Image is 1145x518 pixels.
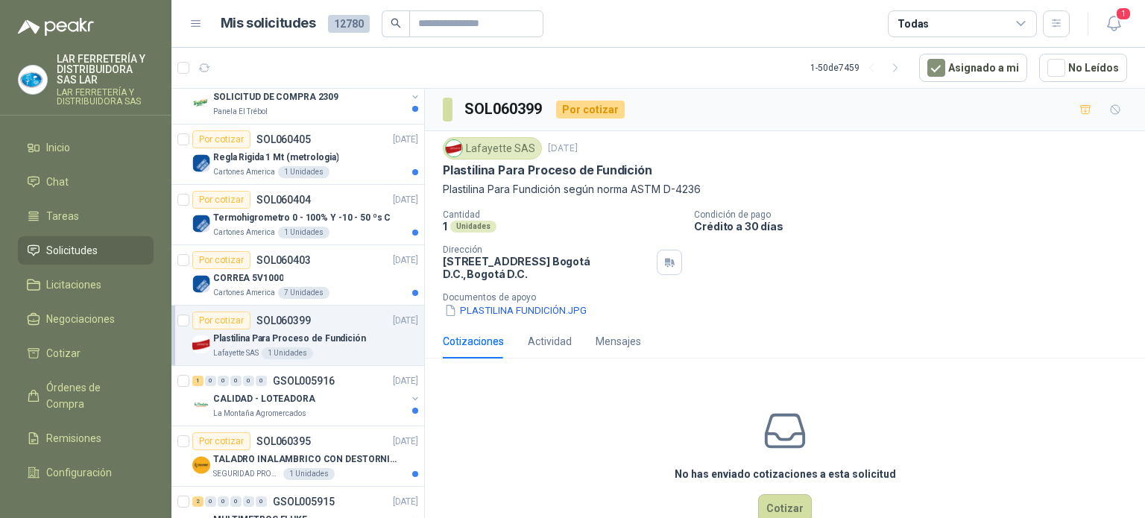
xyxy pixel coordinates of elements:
[393,314,418,328] p: [DATE]
[192,94,210,112] img: Company Logo
[171,185,424,245] a: Por cotizarSOL060404[DATE] Company LogoTermohigrometro 0 - 100% Y -10 - 50 ºs CCartones America1 ...
[213,271,283,285] p: CORREA 5V1000
[46,379,139,412] span: Órdenes de Compra
[18,373,154,418] a: Órdenes de Compra
[18,18,94,36] img: Logo peakr
[46,208,79,224] span: Tareas
[192,191,250,209] div: Por cotizar
[393,253,418,268] p: [DATE]
[694,220,1139,233] p: Crédito a 30 días
[213,468,280,480] p: SEGURIDAD PROVISER LTDA
[213,166,275,178] p: Cartones America
[443,303,588,318] button: PLASTILINA FUNDICIÓN.JPG
[256,195,311,205] p: SOL060404
[46,430,101,446] span: Remisiones
[205,376,216,386] div: 0
[18,424,154,452] a: Remisiones
[391,18,401,28] span: search
[192,432,250,450] div: Por cotizar
[213,347,259,359] p: Lafayette SAS
[810,56,907,80] div: 1 - 50 de 7459
[273,376,335,386] p: GSOL005916
[256,134,311,145] p: SOL060405
[1039,54,1127,82] button: No Leídos
[256,436,311,446] p: SOL060395
[46,311,115,327] span: Negociaciones
[450,221,496,233] div: Unidades
[393,133,418,147] p: [DATE]
[213,287,275,299] p: Cartones America
[171,245,424,306] a: Por cotizarSOL060403[DATE] Company LogoCORREA 5V1000Cartones America7 Unidades
[192,275,210,293] img: Company Logo
[443,162,652,178] p: Plastilina Para Proceso de Fundición
[443,333,504,350] div: Cotizaciones
[46,277,101,293] span: Licitaciones
[46,242,98,259] span: Solicitudes
[192,496,204,507] div: 2
[213,106,268,118] p: Panela El Trébol
[46,139,70,156] span: Inicio
[213,227,275,239] p: Cartones America
[1115,7,1132,21] span: 1
[57,88,154,106] p: LAR FERRETERÍA Y DISTRIBUIDORA SAS
[393,374,418,388] p: [DATE]
[18,339,154,367] a: Cotizar
[243,376,254,386] div: 0
[192,130,250,148] div: Por cotizar
[919,54,1027,82] button: Asignado a mi
[443,220,447,233] p: 1
[46,464,112,481] span: Configuración
[548,142,578,156] p: [DATE]
[278,166,329,178] div: 1 Unidades
[393,435,418,449] p: [DATE]
[46,174,69,190] span: Chat
[443,137,542,159] div: Lafayette SAS
[596,333,641,350] div: Mensajes
[205,496,216,507] div: 0
[256,496,267,507] div: 0
[46,345,81,361] span: Cotizar
[443,244,651,255] p: Dirección
[218,496,229,507] div: 0
[192,372,421,420] a: 1 0 0 0 0 0 GSOL005916[DATE] Company LogoCALIDAD - LOTEADORALa Montaña Agromercados
[213,332,366,346] p: Plastilina Para Proceso de Fundición
[213,392,315,406] p: CALIDAD - LOTEADORA
[19,66,47,94] img: Company Logo
[393,193,418,207] p: [DATE]
[213,408,306,420] p: La Montaña Agromercados
[192,312,250,329] div: Por cotizar
[57,54,154,85] p: LAR FERRETERÍA Y DISTRIBUIDORA SAS LAR
[278,287,329,299] div: 7 Unidades
[218,376,229,386] div: 0
[443,209,682,220] p: Cantidad
[273,496,335,507] p: GSOL005915
[192,70,421,118] a: 3 0 0 0 0 0 GSOL005919[DATE] Company LogoSOLICITUD DE COMPRA 2309Panela El Trébol
[675,466,896,482] h3: No has enviado cotizaciones a esta solicitud
[262,347,313,359] div: 1 Unidades
[256,315,311,326] p: SOL060399
[443,181,1127,198] p: Plastilina Para Fundición según norma ASTM D-4236
[18,271,154,299] a: Licitaciones
[18,133,154,162] a: Inicio
[256,255,311,265] p: SOL060403
[443,255,651,280] p: [STREET_ADDRESS] Bogotá D.C. , Bogotá D.C.
[192,215,210,233] img: Company Logo
[18,458,154,487] a: Configuración
[230,496,242,507] div: 0
[283,468,335,480] div: 1 Unidades
[393,495,418,509] p: [DATE]
[171,426,424,487] a: Por cotizarSOL060395[DATE] Company LogoTALADRO INALAMBRICO CON DESTORNILLADOR DE ESTRIASEGURIDAD ...
[18,236,154,265] a: Solicitudes
[192,335,210,353] img: Company Logo
[464,98,544,121] h3: SOL060399
[256,376,267,386] div: 0
[213,90,338,104] p: SOLICITUD DE COMPRA 2309
[278,227,329,239] div: 1 Unidades
[18,305,154,333] a: Negociaciones
[171,124,424,185] a: Por cotizarSOL060405[DATE] Company LogoRegla Rigida 1 Mt (metrologia)Cartones America1 Unidades
[446,140,462,157] img: Company Logo
[213,452,399,467] p: TALADRO INALAMBRICO CON DESTORNILLADOR DE ESTRIA
[213,211,391,225] p: Termohigrometro 0 - 100% Y -10 - 50 ºs C
[556,101,625,119] div: Por cotizar
[898,16,929,32] div: Todas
